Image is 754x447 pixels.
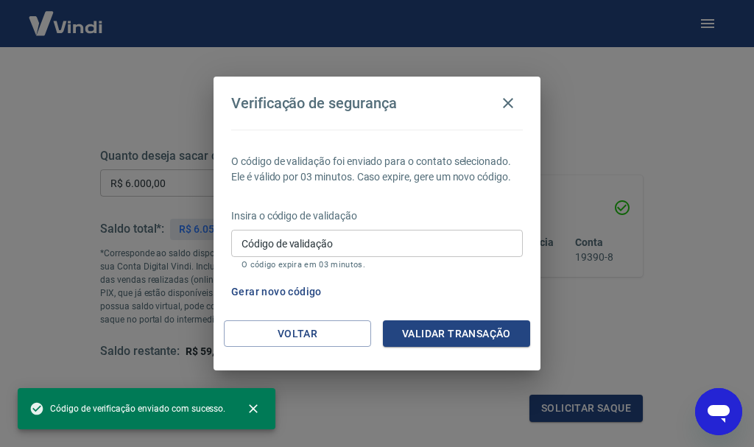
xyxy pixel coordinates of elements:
[231,208,523,224] p: Insira o código de validação
[242,260,512,270] p: O código expira em 03 minutos.
[231,154,523,185] p: O código de validação foi enviado para o contato selecionado. Ele é válido por 03 minutos. Caso e...
[237,393,269,425] button: close
[225,278,328,306] button: Gerar novo código
[695,388,742,435] iframe: Botão para abrir a janela de mensagens
[29,401,225,416] span: Código de verificação enviado com sucesso.
[224,320,371,348] button: Voltar
[231,94,397,112] h4: Verificação de segurança
[383,320,530,348] button: Validar transação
